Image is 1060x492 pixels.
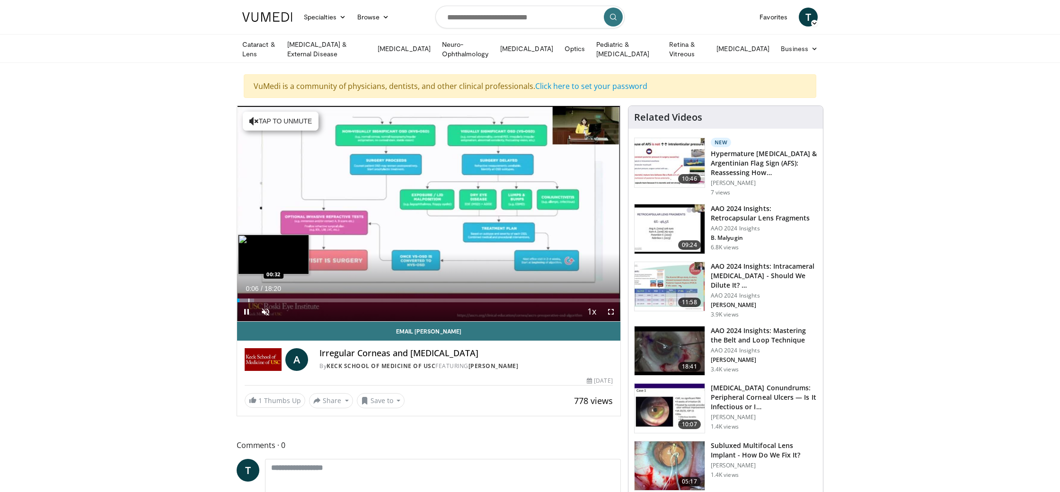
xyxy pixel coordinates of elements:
[711,204,817,223] h3: AAO 2024 Insights: Retrocapsular Lens Fragments
[678,477,701,486] span: 05:17
[711,39,775,58] a: [MEDICAL_DATA]
[711,225,817,232] p: AAO 2024 Insights
[591,40,663,59] a: Pediatric & [MEDICAL_DATA]
[711,366,739,373] p: 3.4K views
[678,298,701,307] span: 11:58
[352,8,395,26] a: Browse
[711,301,817,309] p: [PERSON_NAME]
[635,326,705,376] img: 22a3a3a3-03de-4b31-bd81-a17540334f4a.150x105_q85_crop-smart_upscale.jpg
[711,356,817,364] p: [PERSON_NAME]
[634,138,817,196] a: 10:46 New Hypermature [MEDICAL_DATA] & Argentinian Flag Sign (AFS): Reassessing How… [PERSON_NAME...
[559,39,591,58] a: Optics
[634,112,702,123] h4: Related Videos
[258,396,262,405] span: 1
[319,348,613,359] h4: Irregular Corneas and [MEDICAL_DATA]
[711,179,817,187] p: [PERSON_NAME]
[711,311,739,318] p: 3.9K views
[711,413,817,421] p: [PERSON_NAME]
[663,40,711,59] a: Retina & Vitreous
[634,326,817,376] a: 18:41 AAO 2024 Insights: Mastering the Belt and Loop Technique AAO 2024 Insights [PERSON_NAME] 3....
[237,322,620,341] a: Email [PERSON_NAME]
[495,39,559,58] a: [MEDICAL_DATA]
[372,39,436,58] a: [MEDICAL_DATA]
[237,40,282,59] a: Cataract & Lens
[245,348,282,371] img: Keck School of Medicine of USC
[635,441,705,491] img: 3fc25be6-574f-41c0-96b9-b0d00904b018.150x105_q85_crop-smart_upscale.jpg
[711,189,731,196] p: 7 views
[711,441,817,460] h3: Subluxed Multifocal Lens Implant - How Do We Fix It?
[535,81,647,91] a: Click here to set your password
[298,8,352,26] a: Specialties
[754,8,793,26] a: Favorites
[319,362,613,370] div: By FEATURING
[711,383,817,412] h3: [MEDICAL_DATA] Conundrums: Peripheral Corneal Ulcers — Is It Infectious or I…
[285,348,308,371] a: A
[601,302,620,321] button: Fullscreen
[265,285,281,292] span: 18:20
[711,138,732,147] p: New
[678,240,701,250] span: 09:24
[435,6,625,28] input: Search topics, interventions
[237,439,621,451] span: Comments 0
[634,262,817,318] a: 11:58 AAO 2024 Insights: Intracameral [MEDICAL_DATA] - Should We Dilute It? … AAO 2024 Insights [...
[711,326,817,345] h3: AAO 2024 Insights: Mastering the Belt and Loop Technique
[238,235,309,274] img: image.jpeg
[635,138,705,187] img: 40c8dcf9-ac14-45af-8571-bda4a5b229bd.150x105_q85_crop-smart_upscale.jpg
[711,462,817,469] p: [PERSON_NAME]
[261,285,263,292] span: /
[327,362,435,370] a: Keck School of Medicine of USC
[711,423,739,430] p: 1.4K views
[678,420,701,429] span: 10:07
[243,112,318,131] button: Tap to unmute
[282,40,372,59] a: [MEDICAL_DATA] & External Disease
[799,8,818,26] a: T
[245,393,305,408] a: 1 Thumbs Up
[242,12,292,22] img: VuMedi Logo
[256,302,275,321] button: Unmute
[711,149,817,177] h3: Hypermature [MEDICAL_DATA] & Argentinian Flag Sign (AFS): Reassessing How…
[635,262,705,311] img: de733f49-b136-4bdc-9e00-4021288efeb7.150x105_q85_crop-smart_upscale.jpg
[635,384,705,433] img: 5ede7c1e-2637-46cb-a546-16fd546e0e1e.150x105_q85_crop-smart_upscale.jpg
[244,74,816,98] div: VuMedi is a community of physicians, dentists, and other clinical professionals.
[246,285,258,292] span: 0:06
[711,234,817,242] p: B. Malyugin
[587,377,612,385] div: [DATE]
[711,471,739,479] p: 1.4K views
[678,362,701,371] span: 18:41
[634,383,817,433] a: 10:07 [MEDICAL_DATA] Conundrums: Peripheral Corneal Ulcers — Is It Infectious or I… [PERSON_NAME]...
[634,204,817,254] a: 09:24 AAO 2024 Insights: Retrocapsular Lens Fragments AAO 2024 Insights B. Malyugin 6.8K views
[635,204,705,254] img: 01f52a5c-6a53-4eb2-8a1d-dad0d168ea80.150x105_q85_crop-smart_upscale.jpg
[237,459,259,482] a: T
[309,393,353,408] button: Share
[711,292,817,299] p: AAO 2024 Insights
[357,393,405,408] button: Save to
[583,302,601,321] button: Playback Rate
[775,39,823,58] a: Business
[436,40,495,59] a: Neuro-Ophthalmology
[237,299,620,302] div: Progress Bar
[711,244,739,251] p: 6.8K views
[468,362,519,370] a: [PERSON_NAME]
[634,441,817,491] a: 05:17 Subluxed Multifocal Lens Implant - How Do We Fix It? [PERSON_NAME] 1.4K views
[237,302,256,321] button: Pause
[237,106,620,322] video-js: Video Player
[678,174,701,184] span: 10:46
[711,262,817,290] h3: AAO 2024 Insights: Intracameral [MEDICAL_DATA] - Should We Dilute It? …
[574,395,613,406] span: 778 views
[711,347,817,354] p: AAO 2024 Insights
